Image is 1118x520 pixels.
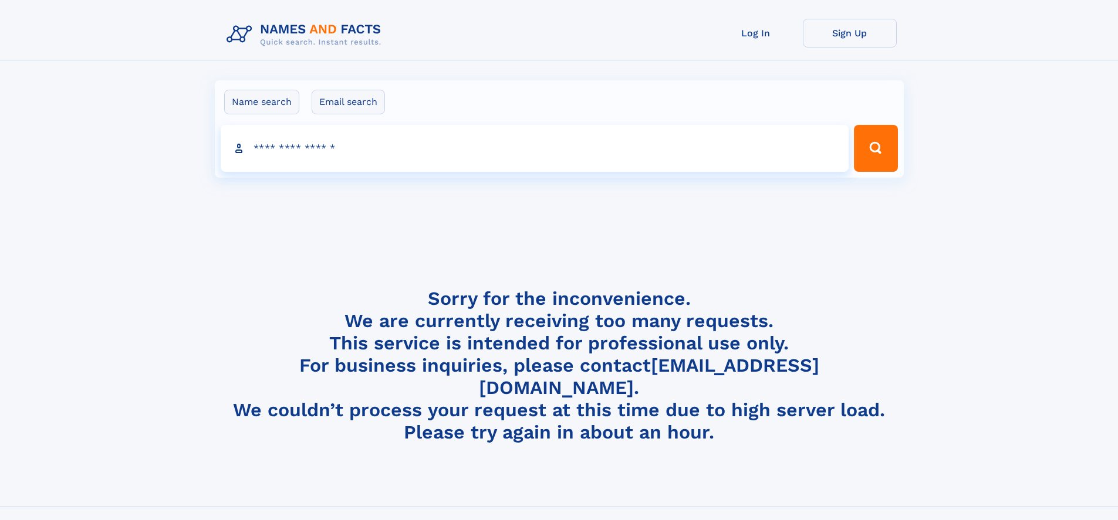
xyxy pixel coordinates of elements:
[222,19,391,50] img: Logo Names and Facts
[221,125,849,172] input: search input
[224,90,299,114] label: Name search
[312,90,385,114] label: Email search
[709,19,803,47] a: Log In
[803,19,897,47] a: Sign Up
[222,287,897,444] h4: Sorry for the inconvenience. We are currently receiving too many requests. This service is intend...
[479,354,819,399] a: [EMAIL_ADDRESS][DOMAIN_NAME]
[854,125,897,172] button: Search Button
